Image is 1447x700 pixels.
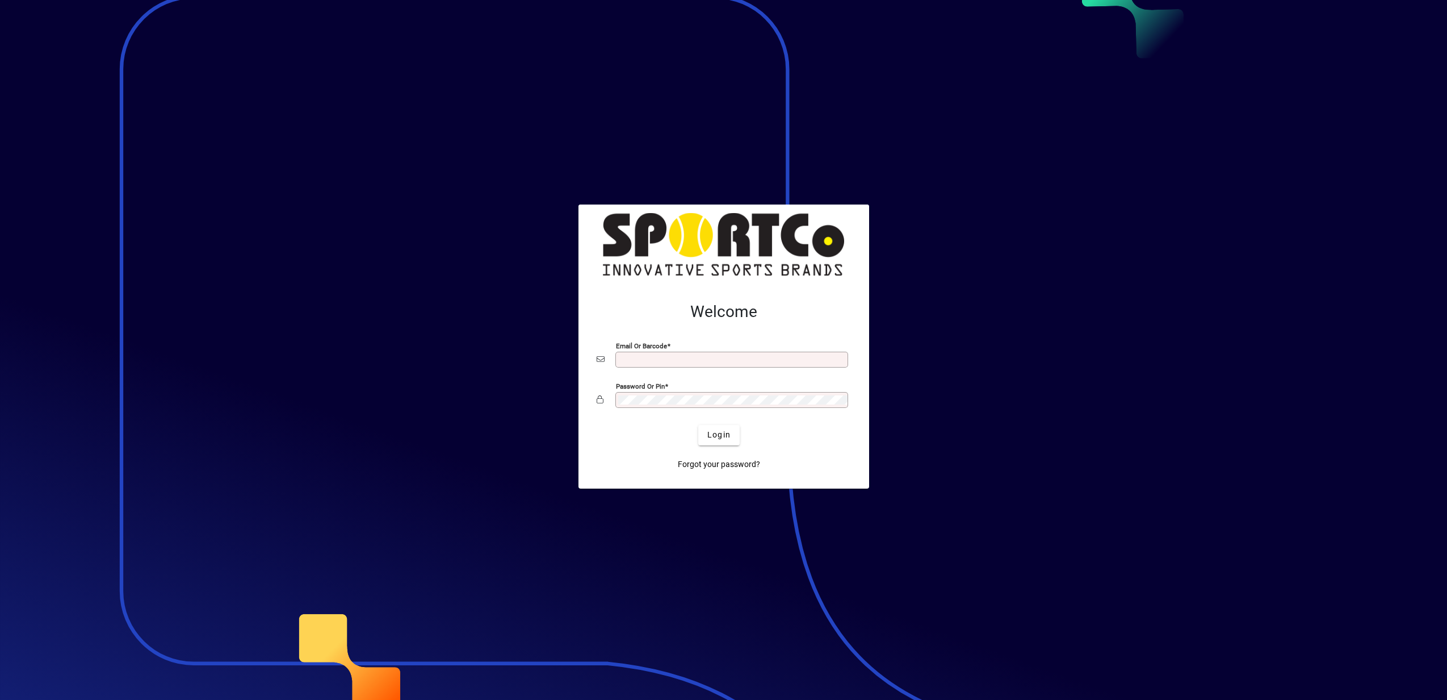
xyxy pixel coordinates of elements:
[698,425,740,445] button: Login
[707,429,731,441] span: Login
[616,341,667,349] mat-label: Email or Barcode
[678,459,760,470] span: Forgot your password?
[597,302,851,322] h2: Welcome
[673,455,765,475] a: Forgot your password?
[616,382,665,390] mat-label: Password or Pin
